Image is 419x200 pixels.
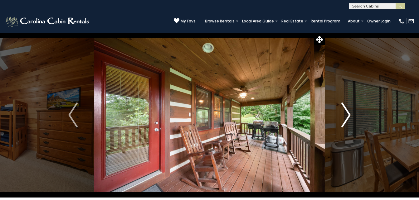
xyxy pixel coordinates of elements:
a: Rental Program [308,17,343,26]
a: Browse Rentals [202,17,238,26]
button: Previous [52,32,94,198]
img: phone-regular-white.png [398,18,405,24]
img: White-1-2.png [5,15,91,27]
button: Next [325,32,367,198]
a: Local Area Guide [239,17,277,26]
a: My Favs [174,18,196,24]
a: Owner Login [364,17,394,26]
img: arrow [341,102,351,127]
a: Real Estate [278,17,306,26]
img: mail-regular-white.png [408,18,414,24]
img: arrow [68,102,78,127]
a: About [345,17,363,26]
span: My Favs [181,18,196,24]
